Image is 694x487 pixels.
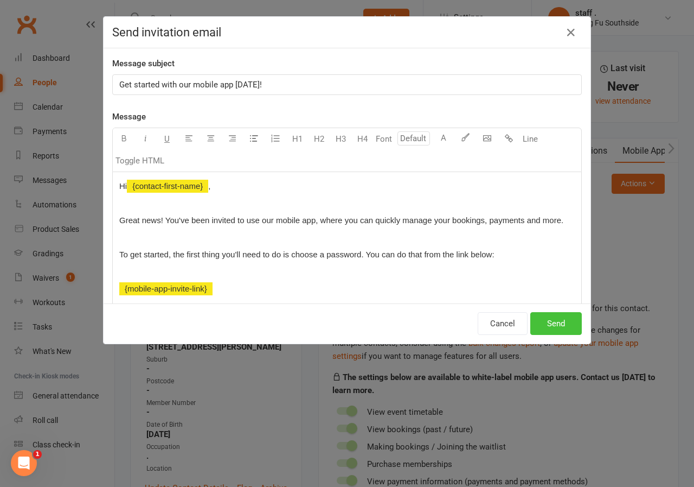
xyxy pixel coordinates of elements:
[519,128,541,150] button: Line
[33,450,42,459] span: 1
[208,181,210,191] span: ,
[562,24,580,41] button: Close
[119,216,563,225] span: Great news! You've been invited to use our mobile app, where you can quickly manage your bookings...
[119,80,262,90] span: Get started with our mobile app [DATE]!
[330,128,351,150] button: H3
[119,250,494,259] span: To get started, the first thing you'll need to do is choose a password. You can do that from the ...
[351,128,373,150] button: H4
[164,134,170,144] span: U
[156,128,178,150] button: U
[113,150,167,172] button: Toggle HTML
[112,57,175,70] label: Message subject
[397,131,430,146] input: Default
[373,128,395,150] button: Font
[112,110,146,123] label: Message
[286,128,308,150] button: H1
[433,128,454,150] button: A
[11,450,37,476] iframe: Intercom live chat
[308,128,330,150] button: H2
[119,181,127,191] span: Hi
[112,26,582,39] h4: Send invitation email
[478,312,528,335] button: Cancel
[530,312,582,335] button: Send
